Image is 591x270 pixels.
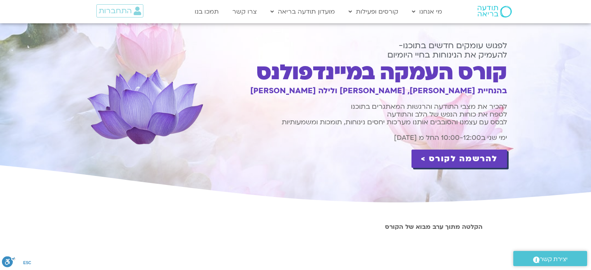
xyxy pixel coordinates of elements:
a: מועדון תודעה בריאה [267,4,339,19]
span: יצירת קשר [540,254,568,265]
a: יצירת קשר [513,251,587,266]
h1: ימי שני ב10:00-12:00 החל מ [DATE] [205,134,507,142]
img: violet flower [84,68,205,148]
img: תודעה בריאה [478,6,512,17]
h1: קורס העמקה במיינדפולנס [205,63,507,82]
a: תמכו בנו [191,4,223,19]
h1: להכיר את מצבי התודעה והרגשות המאתגרים בתוכנו לטפח את כוחות הנפש של הלב והתודעה לבסס עם עצמנו והסו... [205,103,507,126]
span: להרשמה לקורס > [421,154,498,163]
a: מי אנחנו [408,4,446,19]
a: קורסים ופעילות [345,4,402,19]
h2: הקלטה מתוך ערב מבוא של הקורס [114,223,483,230]
h1: בהנחיית [PERSON_NAME], [PERSON_NAME] ולילה [PERSON_NAME] [205,86,507,95]
a: להרשמה לקורס > [411,150,507,168]
h1: לפגוש עומקים חדשים בתוכנו- להעמיק את הנינוחות בחיי היומיום [210,41,507,60]
a: התחברות [96,4,143,17]
a: צרו קשר [228,4,261,19]
span: התחברות [99,7,132,15]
